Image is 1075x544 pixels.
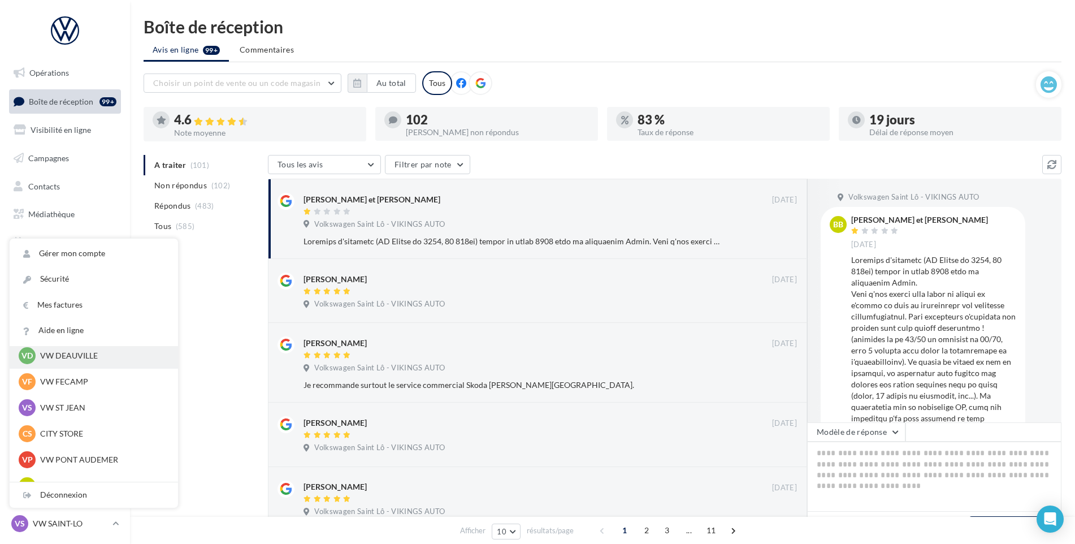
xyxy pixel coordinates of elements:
[7,61,123,85] a: Opérations
[154,221,171,232] span: Tous
[154,200,191,211] span: Répondus
[240,44,294,55] span: Commentaires
[40,350,164,361] p: VW DEAUVILLE
[772,195,797,205] span: [DATE]
[7,202,123,226] a: Médiathèque
[21,350,33,361] span: VD
[28,238,66,247] span: Calendrier
[314,443,445,453] span: Volkswagen Saint Lô - VIKINGS AUTO
[144,18,1061,35] div: Boîte de réception
[211,181,231,190] span: (102)
[772,418,797,429] span: [DATE]
[304,379,723,391] div: Je recommande surtout le service commercial Skoda [PERSON_NAME][GEOGRAPHIC_DATA].
[7,118,123,142] a: Visibilité en ligne
[10,318,178,343] a: Aide en ligne
[28,153,69,163] span: Campagnes
[154,180,207,191] span: Non répondus
[40,454,164,465] p: VW PONT AUDEMER
[40,376,164,387] p: VW FECAMP
[422,71,452,95] div: Tous
[195,201,214,210] span: (483)
[406,128,589,136] div: [PERSON_NAME] non répondus
[23,428,32,439] span: CS
[848,192,979,202] span: Volkswagen Saint Lô - VIKINGS AUTO
[10,482,178,508] div: Déconnexion
[406,114,589,126] div: 102
[314,507,445,517] span: Volkswagen Saint Lô - VIKINGS AUTO
[40,402,164,413] p: VW ST JEAN
[23,480,32,491] span: VL
[10,292,178,318] a: Mes factures
[29,96,93,106] span: Boîte de réception
[278,159,323,169] span: Tous les avis
[497,527,506,536] span: 10
[869,128,1052,136] div: Délai de réponse moyen
[22,454,33,465] span: VP
[304,338,367,349] div: [PERSON_NAME]
[638,114,821,126] div: 83 %
[174,129,357,137] div: Note moyenne
[304,481,367,493] div: [PERSON_NAME]
[314,219,445,230] span: Volkswagen Saint Lô - VIKINGS AUTO
[22,376,32,387] span: VF
[33,518,108,529] p: VW SAINT-LO
[40,480,164,491] p: VW LISIEUX
[28,181,60,191] span: Contacts
[851,216,988,224] div: [PERSON_NAME] et [PERSON_NAME]
[348,74,416,93] button: Au total
[492,524,521,539] button: 10
[772,339,797,349] span: [DATE]
[268,155,381,174] button: Tous les avis
[99,97,116,106] div: 99+
[772,483,797,493] span: [DATE]
[851,240,876,250] span: [DATE]
[367,74,416,93] button: Au total
[7,296,123,330] a: Campagnes DataOnDemand
[15,518,25,529] span: VS
[304,274,367,285] div: [PERSON_NAME]
[40,428,164,439] p: CITY STORE
[314,299,445,309] span: Volkswagen Saint Lô - VIKINGS AUTO
[702,521,721,539] span: 11
[7,231,123,254] a: Calendrier
[314,363,445,373] span: Volkswagen Saint Lô - VIKINGS AUTO
[28,209,75,219] span: Médiathèque
[10,266,178,292] a: Sécurité
[174,114,357,127] div: 4.6
[31,125,91,135] span: Visibilité en ligne
[304,417,367,429] div: [PERSON_NAME]
[807,422,905,442] button: Modèle de réponse
[22,402,32,413] span: VS
[460,525,486,536] span: Afficher
[1037,506,1064,533] div: Open Intercom Messenger
[772,275,797,285] span: [DATE]
[7,175,123,198] a: Contacts
[527,525,574,536] span: résultats/page
[29,68,69,77] span: Opérations
[176,222,195,231] span: (585)
[7,146,123,170] a: Campagnes
[869,114,1052,126] div: 19 jours
[9,513,121,534] a: VS VW SAINT-LO
[638,128,821,136] div: Taux de réponse
[304,236,723,247] div: Loremips d'sitametc (AD Elitse do 3254, 80 818ei) tempor in utlab 8908 etdo ma aliquaenim Admin. ...
[10,241,178,266] a: Gérer mon compte
[7,89,123,114] a: Boîte de réception99+
[833,219,843,230] span: BB
[144,74,341,93] button: Choisir un point de vente ou un code magasin
[615,521,634,539] span: 1
[680,521,698,539] span: ...
[153,78,320,88] span: Choisir un point de vente ou un code magasin
[304,194,440,205] div: [PERSON_NAME] et [PERSON_NAME]
[385,155,470,174] button: Filtrer par note
[658,521,676,539] span: 3
[7,259,123,292] a: PLV et print personnalisable
[638,521,656,539] span: 2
